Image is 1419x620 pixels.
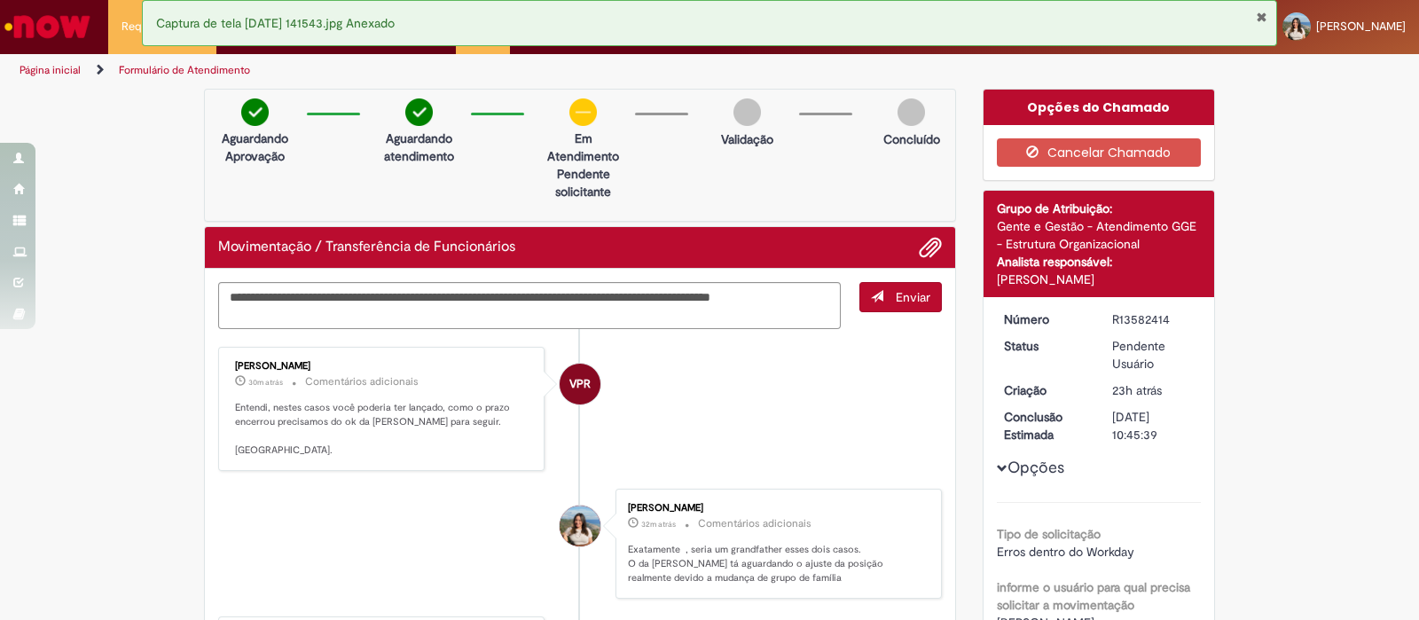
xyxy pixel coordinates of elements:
[997,253,1202,271] div: Analista responsável:
[1316,19,1406,34] span: [PERSON_NAME]
[248,377,283,388] span: 30m atrás
[1112,408,1195,443] div: [DATE] 10:45:39
[628,543,923,585] p: Exatamente , seria um grandfather esses dois casos. O da [PERSON_NAME] tá aguardando o ajuste da ...
[2,9,93,44] img: ServiceNow
[898,98,925,126] img: img-circle-grey.png
[991,408,1100,443] dt: Conclusão Estimada
[628,503,923,514] div: [PERSON_NAME]
[1112,381,1195,399] div: 30/09/2025 15:35:10
[540,165,626,200] p: Pendente solicitante
[405,98,433,126] img: check-circle-green.png
[376,129,462,165] p: Aguardando atendimento
[919,236,942,259] button: Adicionar anexos
[991,381,1100,399] dt: Criação
[13,54,933,87] ul: Trilhas de página
[883,130,940,148] p: Concluído
[119,63,250,77] a: Formulário de Atendimento
[997,138,1202,167] button: Cancelar Chamado
[733,98,761,126] img: img-circle-grey.png
[305,374,419,389] small: Comentários adicionais
[997,200,1202,217] div: Grupo de Atribuição:
[1112,382,1162,398] time: 30/09/2025 15:35:10
[997,217,1202,253] div: Gente e Gestão - Atendimento GGE - Estrutura Organizacional
[698,516,811,531] small: Comentários adicionais
[984,90,1215,125] div: Opções do Chamado
[991,310,1100,328] dt: Número
[721,130,773,148] p: Validação
[248,377,283,388] time: 01/10/2025 13:45:46
[1112,337,1195,373] div: Pendente Usuário
[540,129,626,165] p: Em Atendimento
[997,526,1101,542] b: Tipo de solicitação
[641,519,676,530] span: 32m atrás
[641,519,676,530] time: 01/10/2025 13:43:43
[1256,10,1267,24] button: Fechar Notificação
[235,361,530,372] div: [PERSON_NAME]
[156,15,395,31] span: Captura de tela [DATE] 141543.jpg Anexado
[1112,382,1162,398] span: 23h atrás
[218,282,841,330] textarea: Digite sua mensagem aqui...
[235,401,530,457] p: Entendi, nestes casos você poderia ter lançado, como o prazo encerrou precisamos do ok da [PERSON...
[1112,310,1195,328] div: R13582414
[560,364,600,404] div: Vanessa Paiva Ribeiro
[20,63,81,77] a: Página inicial
[560,506,600,546] div: Cecilia Menegol
[896,289,930,305] span: Enviar
[997,544,1134,560] span: Erros dentro do Workday
[212,129,298,165] p: Aguardando Aprovação
[859,282,942,312] button: Enviar
[218,239,515,255] h2: Movimentação / Transferência de Funcionários Histórico de tíquete
[569,363,591,405] span: VPR
[122,18,184,35] span: Requisições
[991,337,1100,355] dt: Status
[997,579,1190,613] b: informe o usuário para qual precisa solicitar a movimentação
[241,98,269,126] img: check-circle-green.png
[997,271,1202,288] div: [PERSON_NAME]
[569,98,597,126] img: circle-minus.png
